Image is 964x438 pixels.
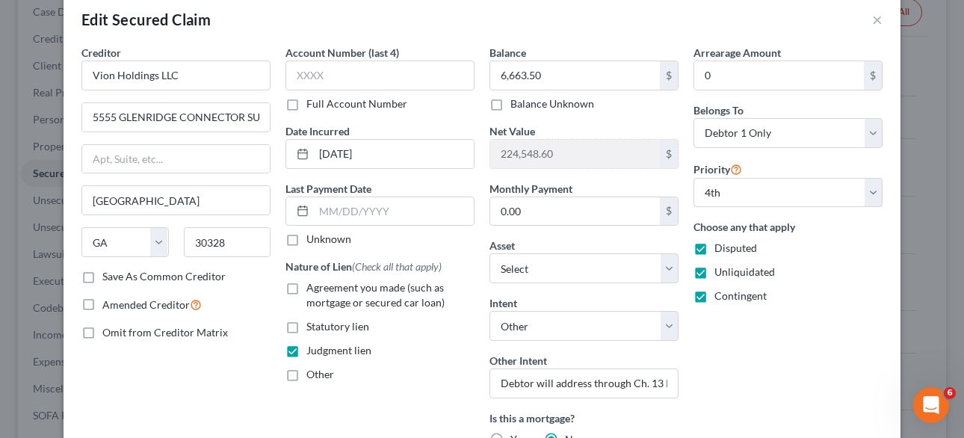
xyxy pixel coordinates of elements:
[102,326,228,339] span: Omit from Creditor Matrix
[184,227,271,257] input: Enter zip...
[490,197,660,226] input: 0.00
[913,387,949,423] iframe: Intercom live chat
[714,289,767,302] span: Contingent
[489,353,547,368] label: Other Intent
[82,103,270,132] input: Enter address...
[944,387,956,399] span: 6
[489,410,679,426] label: Is this a mortgage?
[694,61,864,90] input: 0.00
[81,9,211,30] div: Edit Secured Claim
[864,61,882,90] div: $
[314,197,474,226] input: MM/DD/YYYY
[714,241,757,254] span: Disputed
[490,61,660,90] input: 0.00
[510,96,594,111] label: Balance Unknown
[306,281,445,309] span: Agreement you made (such as mortgage or secured car loan)
[693,45,781,61] label: Arrearage Amount
[693,160,742,178] label: Priority
[660,140,678,168] div: $
[285,181,371,197] label: Last Payment Date
[489,295,517,311] label: Intent
[285,123,350,139] label: Date Incurred
[306,320,369,333] span: Statutory lien
[306,368,334,380] span: Other
[489,368,679,398] input: Specify...
[306,96,407,111] label: Full Account Number
[81,61,271,90] input: Search creditor by name...
[81,46,121,59] span: Creditor
[489,123,535,139] label: Net Value
[102,269,226,284] label: Save As Common Creditor
[285,259,442,274] label: Nature of Lien
[489,45,526,61] label: Balance
[285,45,399,61] label: Account Number (last 4)
[660,197,678,226] div: $
[102,298,190,311] span: Amended Creditor
[82,145,270,173] input: Apt, Suite, etc...
[306,232,351,247] label: Unknown
[314,140,474,168] input: MM/DD/YYYY
[490,140,660,168] input: 0.00
[693,219,883,235] label: Choose any that apply
[714,265,775,278] span: Unliquidated
[872,10,883,28] button: ×
[693,104,744,117] span: Belongs To
[660,61,678,90] div: $
[285,61,475,90] input: XXXX
[352,260,442,273] span: (Check all that apply)
[489,239,515,252] span: Asset
[306,344,371,357] span: Judgment lien
[82,186,270,215] input: Enter city...
[489,181,572,197] label: Monthly Payment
